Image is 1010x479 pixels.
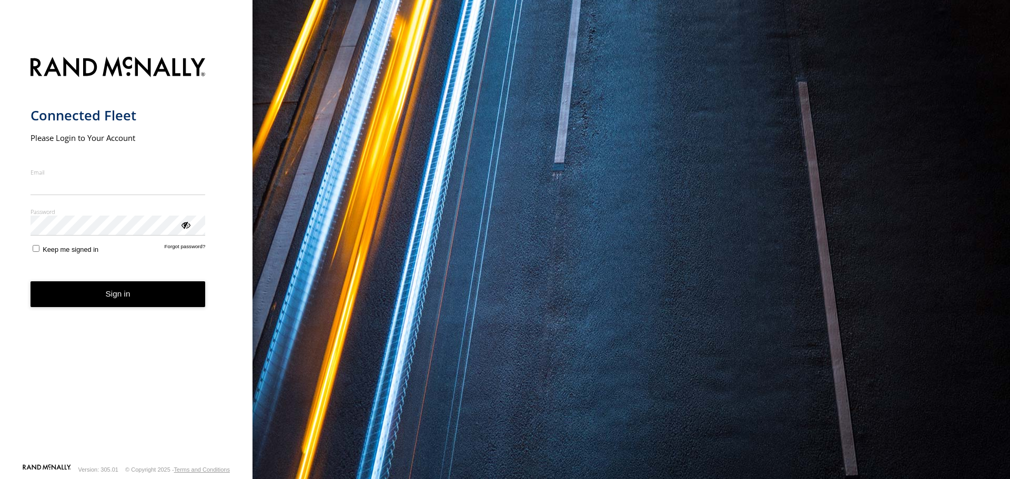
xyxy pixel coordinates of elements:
img: Rand McNally [31,55,206,81]
button: Sign in [31,281,206,307]
a: Forgot password? [165,243,206,253]
form: main [31,50,223,463]
input: Keep me signed in [33,245,39,252]
label: Password [31,208,206,216]
div: ViewPassword [180,219,190,230]
label: Email [31,168,206,176]
div: Version: 305.01 [78,466,118,473]
div: © Copyright 2025 - [125,466,230,473]
span: Keep me signed in [43,246,98,253]
a: Visit our Website [23,464,71,475]
a: Terms and Conditions [174,466,230,473]
h2: Please Login to Your Account [31,133,206,143]
h1: Connected Fleet [31,107,206,124]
